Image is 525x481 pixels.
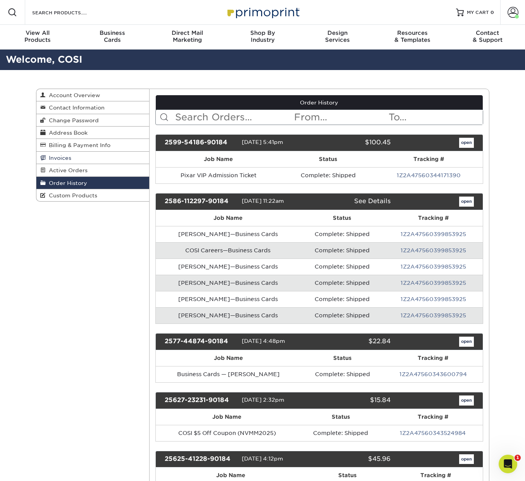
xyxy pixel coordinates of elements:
div: 25627-23231-90184 [159,395,242,406]
td: Complete: Shipped [281,167,375,183]
span: [DATE] 5:41pm [242,139,283,145]
span: Change Password [46,117,99,123]
a: Contact Information [36,101,150,114]
a: 1Z2A47560399853925 [401,231,466,237]
th: Job Name [156,210,300,226]
span: Invoices [46,155,71,161]
td: [PERSON_NAME]—Business Cards [156,291,300,307]
th: Tracking # [375,151,482,167]
span: Custom Products [46,192,97,199]
a: 1Z2A47560399853925 [401,264,466,270]
div: Industry [225,29,300,43]
th: Status [301,350,384,366]
div: 2586-112297-90184 [159,197,242,207]
img: Primoprint [224,4,301,21]
span: Billing & Payment Info [46,142,110,148]
div: Cards [75,29,150,43]
td: COSI Careers—Business Cards [156,242,300,258]
div: Services [300,29,375,43]
span: Shop By [225,29,300,36]
span: [DATE] 4:12pm [242,455,283,462]
span: Account Overview [46,92,100,98]
td: Pixar VIP Admission Ticket [156,167,281,183]
span: MY CART [467,9,489,16]
a: Account Overview [36,89,150,101]
div: $45.96 [313,454,396,464]
input: SEARCH PRODUCTS..... [31,8,107,17]
a: 1Z2A47560343524984 [400,430,466,436]
input: To... [388,110,482,125]
div: $100.45 [313,138,396,148]
a: Order History [36,177,150,189]
div: 2599-54186-90184 [159,138,242,148]
a: Billing & Payment Info [36,139,150,151]
a: BusinessCards [75,25,150,50]
span: [DATE] 4:48pm [242,338,285,344]
td: Complete: Shipped [300,258,384,275]
td: Complete: Shipped [300,275,384,291]
a: Direct MailMarketing [150,25,225,50]
div: $22.84 [313,337,396,347]
div: 25625-41228-90184 [159,454,242,464]
a: 1Z2A47560399853925 [401,280,466,286]
span: 1 [515,455,521,461]
a: Invoices [36,152,150,164]
a: See Details [354,197,391,205]
td: [PERSON_NAME]—Business Cards [156,307,300,324]
a: Custom Products [36,189,150,201]
th: Status [300,210,384,226]
div: & Templates [375,29,450,43]
th: Job Name [156,350,301,366]
td: Complete: Shipped [298,425,383,441]
span: Order History [46,180,87,186]
th: Job Name [156,151,281,167]
a: Resources& Templates [375,25,450,50]
th: Tracking # [384,350,482,366]
div: & Support [450,29,525,43]
th: Job Name [156,409,298,425]
th: Tracking # [383,409,483,425]
th: Status [281,151,375,167]
span: Design [300,29,375,36]
td: [PERSON_NAME]—Business Cards [156,275,300,291]
a: open [459,197,474,207]
span: Contact Information [46,104,105,111]
th: Status [298,409,383,425]
span: Business [75,29,150,36]
span: Resources [375,29,450,36]
input: Search Orders... [174,110,293,125]
td: [PERSON_NAME]—Business Cards [156,258,300,275]
a: DesignServices [300,25,375,50]
iframe: Intercom live chat [499,455,517,473]
a: Shop ByIndustry [225,25,300,50]
a: Order History [156,95,483,110]
span: [DATE] 11:22am [242,198,284,204]
td: Business Cards — [PERSON_NAME] [156,366,301,382]
div: Marketing [150,29,225,43]
a: Change Password [36,114,150,127]
th: Tracking # [384,210,483,226]
a: 1Z2A47560399853925 [401,247,466,253]
span: Active Orders [46,167,88,173]
td: Complete: Shipped [300,242,384,258]
a: open [459,337,474,347]
a: 1Z2A47560399853925 [401,296,466,302]
span: Address Book [46,130,88,136]
td: COSI $5 Off Coupon (NVMM2025) [156,425,298,441]
td: Complete: Shipped [300,226,384,242]
div: $15.84 [313,395,396,406]
a: 1Z2A47560344171390 [397,172,461,178]
a: 1Z2A47560399853925 [401,312,466,318]
td: Complete: Shipped [301,366,384,382]
a: Address Book [36,127,150,139]
td: Complete: Shipped [300,307,384,324]
a: 1Z2A47560343600794 [399,371,467,377]
span: Direct Mail [150,29,225,36]
a: open [459,454,474,464]
td: Complete: Shipped [300,291,384,307]
a: open [459,395,474,406]
a: Active Orders [36,164,150,176]
a: Contact& Support [450,25,525,50]
input: From... [293,110,388,125]
span: [DATE] 2:32pm [242,397,284,403]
